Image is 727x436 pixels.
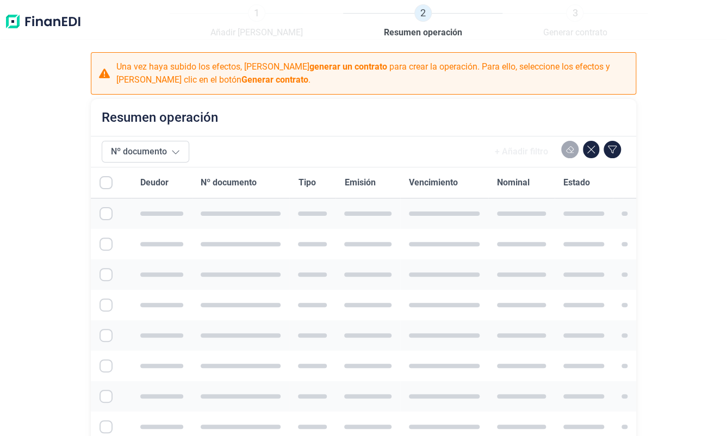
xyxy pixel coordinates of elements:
div: Row Selected null [100,329,113,342]
div: All items unselected [100,176,113,189]
div: Row Selected null [100,207,113,220]
span: Resumen operación [384,26,462,39]
p: Una vez haya subido los efectos, [PERSON_NAME] para crear la operación. Para ello, seleccione los... [116,60,629,86]
b: generar un contrato [309,61,387,72]
div: Row Selected null [100,359,113,372]
div: Row Selected null [100,298,113,312]
span: 2 [414,4,432,22]
span: Estado [563,176,590,189]
span: Deudor [140,176,169,189]
div: Row Selected null [100,420,113,433]
div: Row Selected null [100,268,113,281]
div: Row Selected null [100,238,113,251]
h2: Resumen operación [102,110,218,125]
span: Tipo [298,176,315,189]
b: Generar contrato [241,74,308,85]
a: 2Resumen operación [384,4,462,39]
div: Row Selected null [100,390,113,403]
span: Nominal [497,176,530,189]
span: Nº documento [201,176,257,189]
span: Emisión [344,176,375,189]
img: Logo de aplicación [4,4,82,39]
button: Nº documento [102,141,189,163]
span: Vencimiento [409,176,458,189]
